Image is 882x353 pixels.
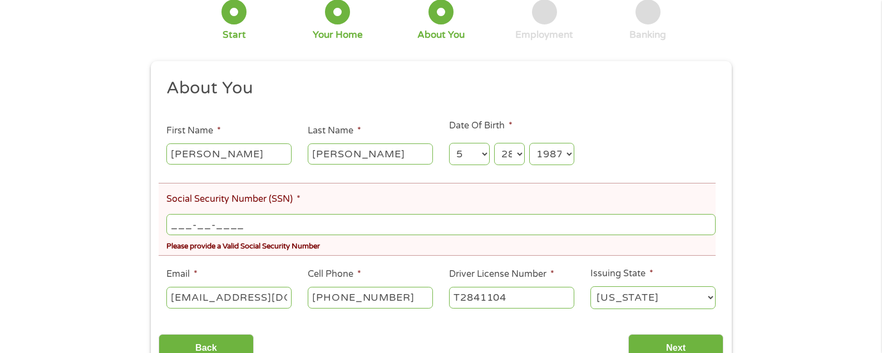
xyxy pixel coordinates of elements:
div: Banking [629,29,666,41]
label: Social Security Number (SSN) [166,193,300,205]
label: Date Of Birth [449,120,513,132]
input: (541) 754-3010 [308,287,433,308]
label: Issuing State [590,268,653,280]
label: Email [166,269,198,280]
div: Your Home [313,29,363,41]
div: Start [223,29,246,41]
label: Cell Phone [308,269,361,280]
label: First Name [166,125,221,137]
input: Smith [308,143,433,165]
div: About You [417,29,465,41]
label: Last Name [308,125,361,137]
input: John [166,143,292,165]
input: john@gmail.com [166,287,292,308]
div: Employment [515,29,573,41]
div: Please provide a Valid Social Security Number [166,237,715,252]
label: Driver License Number [449,269,554,280]
h2: About You [166,77,707,100]
input: 078-05-1120 [166,214,715,235]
